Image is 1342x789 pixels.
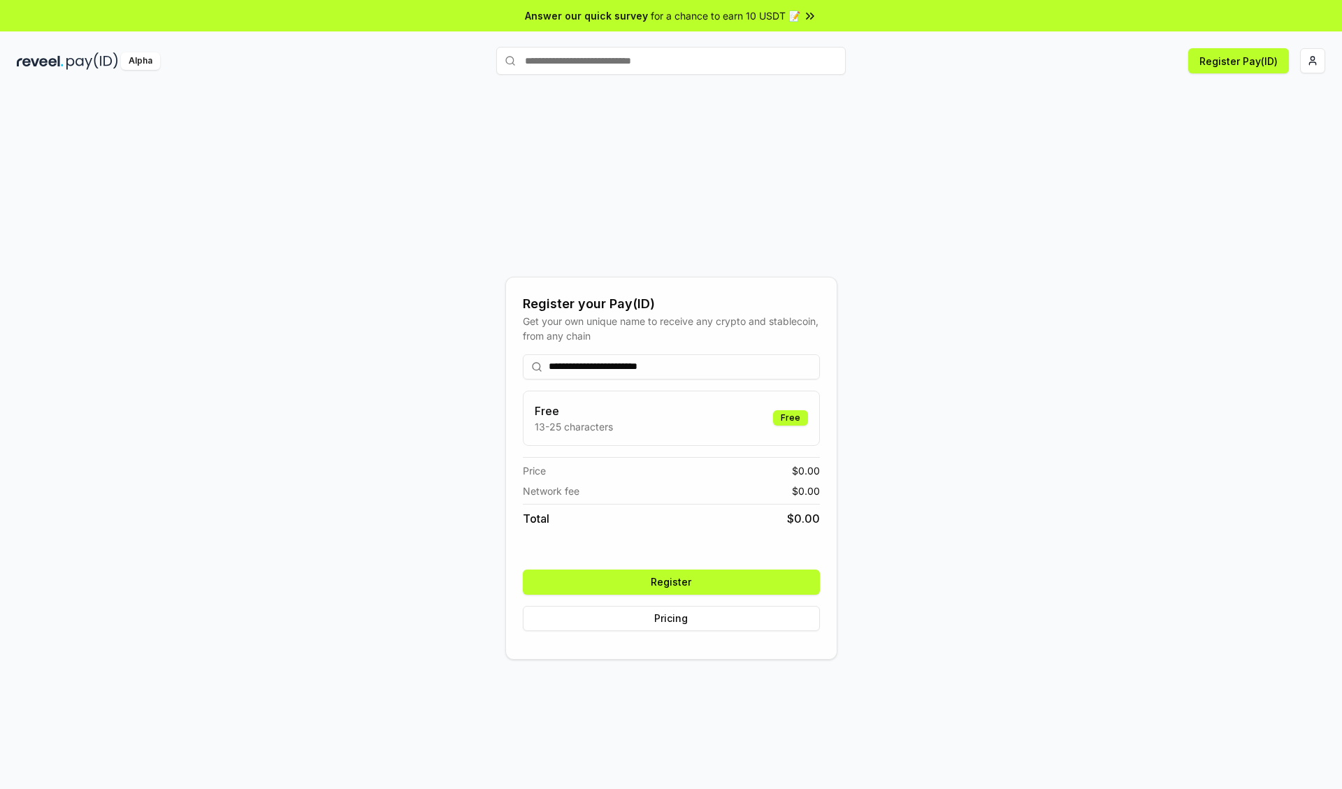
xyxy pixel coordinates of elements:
[121,52,160,70] div: Alpha
[525,8,648,23] span: Answer our quick survey
[523,510,549,527] span: Total
[792,484,820,498] span: $ 0.00
[535,403,613,419] h3: Free
[787,510,820,527] span: $ 0.00
[523,484,579,498] span: Network fee
[535,419,613,434] p: 13-25 characters
[523,294,820,314] div: Register your Pay(ID)
[773,410,808,426] div: Free
[17,52,64,70] img: reveel_dark
[523,570,820,595] button: Register
[523,463,546,478] span: Price
[523,314,820,343] div: Get your own unique name to receive any crypto and stablecoin, from any chain
[1188,48,1289,73] button: Register Pay(ID)
[792,463,820,478] span: $ 0.00
[66,52,118,70] img: pay_id
[651,8,800,23] span: for a chance to earn 10 USDT 📝
[523,606,820,631] button: Pricing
